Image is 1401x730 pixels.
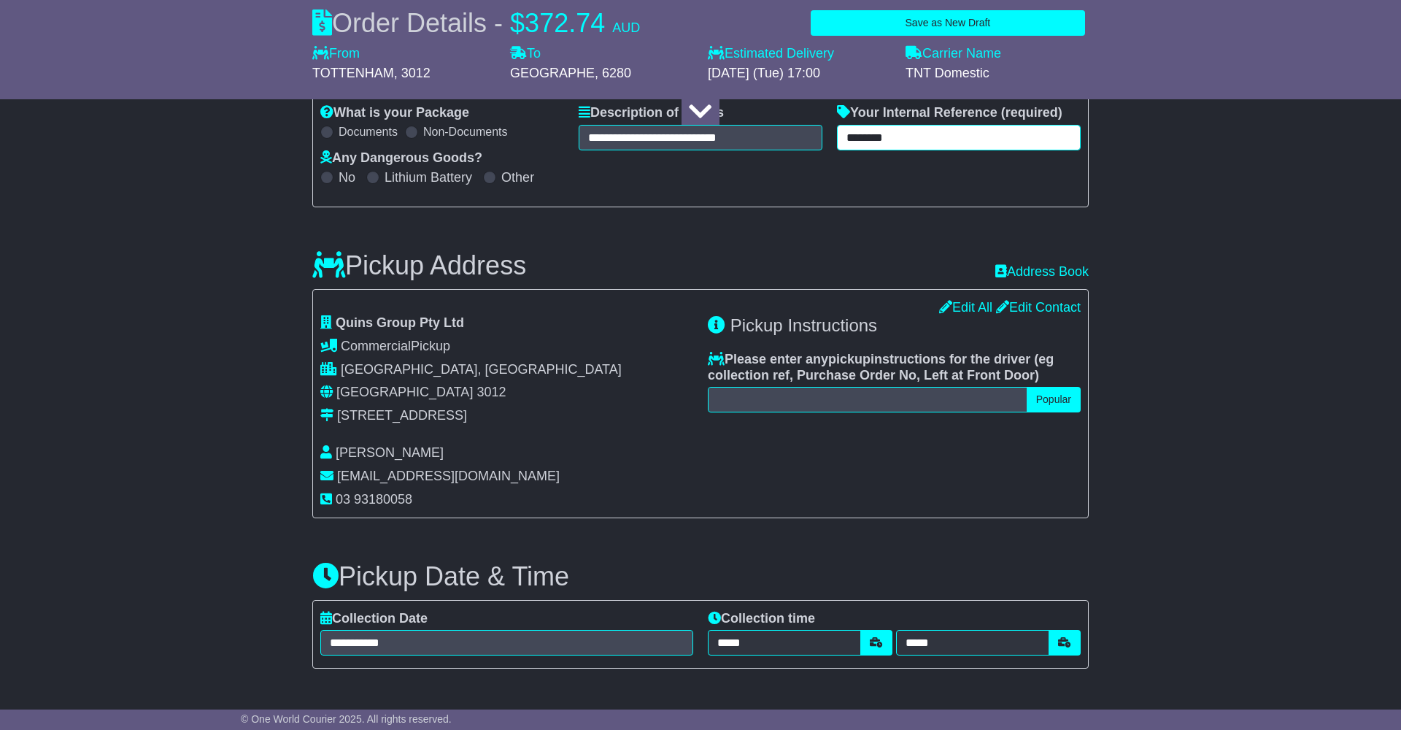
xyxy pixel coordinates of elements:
[595,66,631,80] span: , 6280
[339,125,398,139] label: Documents
[394,66,431,80] span: , 3012
[510,46,541,62] label: To
[996,300,1081,315] a: Edit Contact
[708,46,891,62] label: Estimated Delivery
[320,611,428,627] label: Collection Date
[510,8,525,38] span: $
[708,66,891,82] div: [DATE] (Tue) 17:00
[336,315,464,330] span: Quins Group Pty Ltd
[525,8,605,38] span: 372.74
[708,352,1054,383] span: eg collection ref, Purchase Order No, Left at Front Door
[312,66,394,80] span: TOTTENHAM
[336,385,473,399] span: [GEOGRAPHIC_DATA]
[312,46,360,62] label: From
[828,352,871,366] span: pickup
[385,170,472,186] label: Lithium Battery
[708,352,1081,383] label: Please enter any instructions for the driver ( )
[612,20,640,35] span: AUD
[337,469,560,483] span: [EMAIL_ADDRESS][DOMAIN_NAME]
[811,10,1085,36] button: Save as New Draft
[730,315,877,335] span: Pickup Instructions
[320,105,469,121] label: What is your Package
[336,445,444,460] span: [PERSON_NAME]
[939,300,992,315] a: Edit All
[336,492,412,507] span: 03 93180058
[1027,387,1081,412] button: Popular
[341,362,622,377] span: [GEOGRAPHIC_DATA], [GEOGRAPHIC_DATA]
[995,264,1089,280] a: Address Book
[312,562,1089,591] h3: Pickup Date & Time
[510,66,595,80] span: GEOGRAPHE
[906,46,1001,62] label: Carrier Name
[241,713,452,725] span: © One World Courier 2025. All rights reserved.
[501,170,534,186] label: Other
[476,385,506,399] span: 3012
[708,611,815,627] label: Collection time
[906,66,1089,82] div: TNT Domestic
[320,150,482,166] label: Any Dangerous Goods?
[320,339,693,355] div: Pickup
[341,339,411,353] span: Commercial
[312,7,640,39] div: Order Details -
[337,408,467,424] div: [STREET_ADDRESS]
[339,170,355,186] label: No
[423,125,508,139] label: Non-Documents
[312,251,526,280] h3: Pickup Address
